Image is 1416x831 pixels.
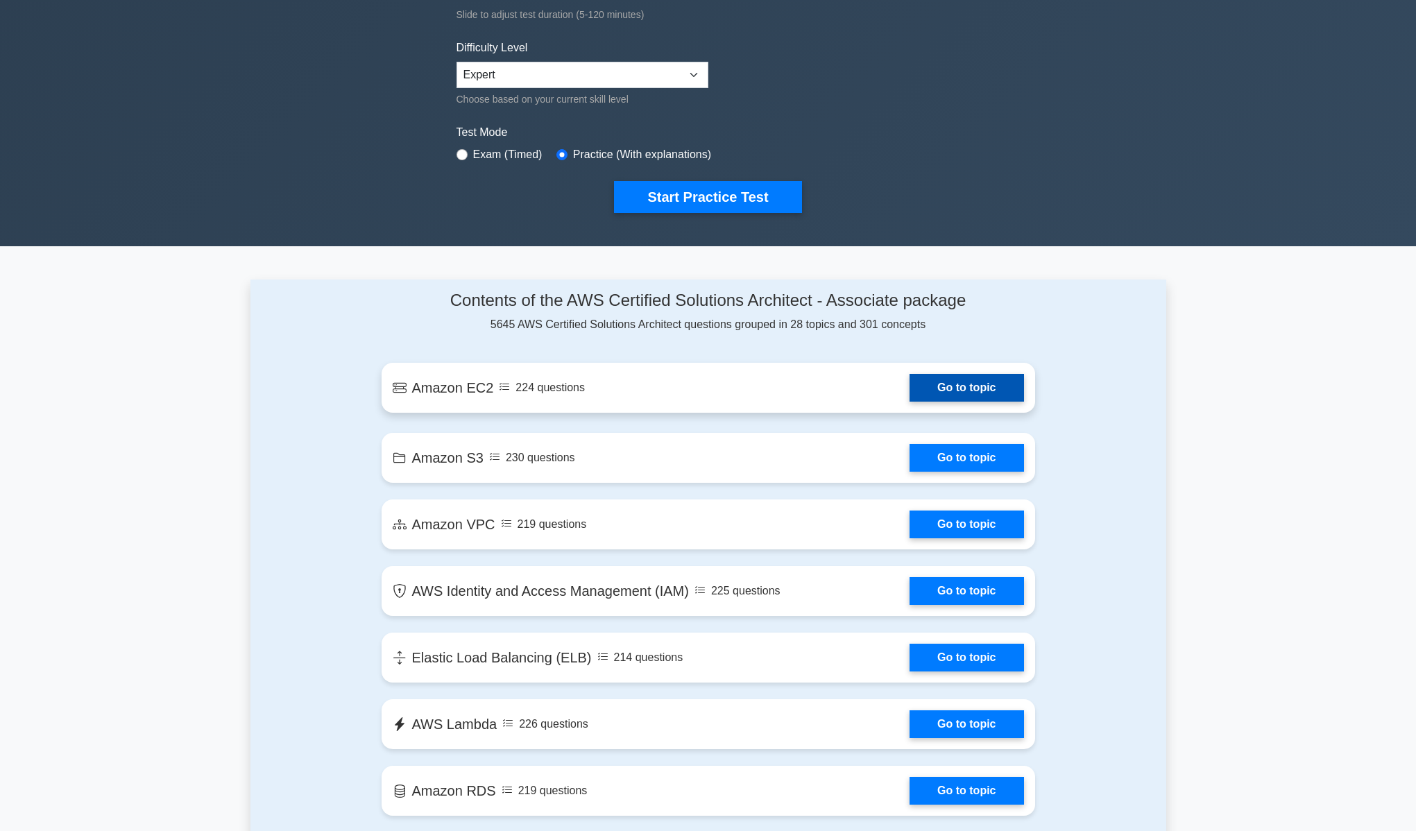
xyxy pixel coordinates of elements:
a: Go to topic [910,710,1023,738]
a: Go to topic [910,777,1023,805]
label: Difficulty Level [457,40,528,56]
a: Go to topic [910,577,1023,605]
a: Go to topic [910,374,1023,402]
label: Exam (Timed) [473,146,543,163]
a: Go to topic [910,511,1023,538]
h4: Contents of the AWS Certified Solutions Architect - Associate package [382,291,1035,311]
a: Go to topic [910,644,1023,671]
button: Start Practice Test [614,181,801,213]
div: Slide to adjust test duration (5-120 minutes) [457,6,960,23]
label: Practice (With explanations) [573,146,711,163]
div: Choose based on your current skill level [457,91,708,108]
a: Go to topic [910,444,1023,472]
div: 5645 AWS Certified Solutions Architect questions grouped in 28 topics and 301 concepts [382,291,1035,333]
label: Test Mode [457,124,960,141]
